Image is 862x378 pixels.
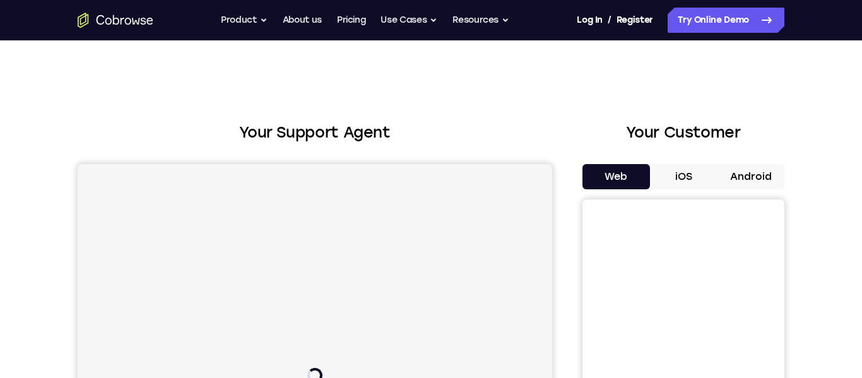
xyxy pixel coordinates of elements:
a: Log In [577,8,602,33]
h2: Your Customer [582,121,784,144]
h2: Your Support Agent [78,121,552,144]
button: Product [221,8,268,33]
span: / [608,13,611,28]
a: Try Online Demo [668,8,784,33]
a: About us [283,8,322,33]
a: Pricing [337,8,366,33]
button: Use Cases [381,8,437,33]
button: Web [582,164,650,189]
a: Go to the home page [78,13,153,28]
button: iOS [650,164,717,189]
button: Resources [452,8,509,33]
button: Android [717,164,784,189]
a: Register [617,8,653,33]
